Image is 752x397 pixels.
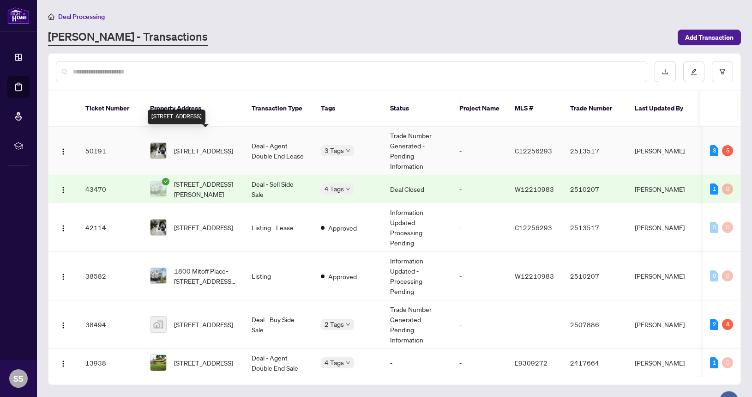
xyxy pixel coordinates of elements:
[627,175,697,203] td: [PERSON_NAME]
[515,147,552,155] span: C12256293
[346,148,350,153] span: down
[78,175,143,203] td: 43470
[515,185,554,193] span: W12210983
[683,61,704,82] button: edit
[507,91,563,127] th: MLS #
[452,91,507,127] th: Project Name
[174,222,233,232] span: [STREET_ADDRESS]
[563,127,627,175] td: 2513517
[627,349,697,377] td: [PERSON_NAME]
[715,365,743,392] button: Open asap
[452,349,507,377] td: -
[56,269,71,283] button: Logo
[627,91,697,127] th: Last Updated By
[383,300,452,349] td: Trade Number Generated - Pending Information
[174,266,237,286] span: 1800 Mitoff Place-[STREET_ADDRESS][PERSON_NAME]
[710,270,718,281] div: 0
[383,91,452,127] th: Status
[627,203,697,252] td: [PERSON_NAME]
[150,181,166,197] img: thumbnail-img
[150,268,166,284] img: thumbnail-img
[722,357,733,368] div: 0
[515,223,552,232] span: C12256293
[244,91,313,127] th: Transaction Type
[710,145,718,156] div: 3
[328,223,357,233] span: Approved
[722,145,733,156] div: 5
[325,183,344,194] span: 4 Tags
[346,187,350,191] span: down
[627,127,697,175] td: [PERSON_NAME]
[452,203,507,252] td: -
[58,12,105,21] span: Deal Processing
[563,252,627,300] td: 2510207
[60,186,67,194] img: Logo
[78,252,143,300] td: 38582
[710,357,718,368] div: 1
[685,30,734,45] span: Add Transaction
[325,319,344,330] span: 2 Tags
[710,222,718,233] div: 0
[691,68,697,75] span: edit
[563,300,627,349] td: 2507886
[722,222,733,233] div: 0
[244,203,313,252] td: Listing - Lease
[244,175,313,203] td: Deal - Sell Side Sale
[150,143,166,159] img: thumbnail-img
[563,203,627,252] td: 2513517
[56,143,71,158] button: Logo
[722,319,733,330] div: 8
[452,300,507,349] td: -
[150,355,166,371] img: thumbnail-img
[712,61,733,82] button: filter
[662,68,668,75] span: download
[244,252,313,300] td: Listing
[162,178,169,185] span: check-circle
[452,175,507,203] td: -
[60,322,67,329] img: Logo
[48,13,54,20] span: home
[244,349,313,377] td: Deal - Agent Double End Sale
[313,91,383,127] th: Tags
[78,300,143,349] td: 38494
[655,61,676,82] button: download
[346,322,350,327] span: down
[174,358,233,368] span: [STREET_ADDRESS]
[383,203,452,252] td: Information Updated - Processing Pending
[515,272,554,280] span: W12210983
[452,252,507,300] td: -
[148,110,205,124] div: [STREET_ADDRESS]
[383,175,452,203] td: Deal Closed
[7,7,30,24] img: logo
[710,183,718,195] div: 1
[563,91,627,127] th: Trade Number
[150,317,166,332] img: thumbnail-img
[627,252,697,300] td: [PERSON_NAME]
[174,146,233,156] span: [STREET_ADDRESS]
[48,29,208,46] a: [PERSON_NAME] - Transactions
[383,349,452,377] td: -
[710,319,718,330] div: 2
[328,271,357,281] span: Approved
[627,300,697,349] td: [PERSON_NAME]
[56,317,71,332] button: Logo
[244,127,313,175] td: Deal - Agent Double End Lease
[60,148,67,155] img: Logo
[678,30,741,45] button: Add Transaction
[174,179,237,199] span: [STREET_ADDRESS][PERSON_NAME]
[150,220,166,235] img: thumbnail-img
[60,360,67,367] img: Logo
[60,225,67,232] img: Logo
[78,203,143,252] td: 42114
[325,145,344,156] span: 3 Tags
[56,355,71,370] button: Logo
[563,175,627,203] td: 2510207
[244,300,313,349] td: Deal - Buy Side Sale
[174,319,233,330] span: [STREET_ADDRESS]
[383,252,452,300] td: Information Updated - Processing Pending
[78,91,143,127] th: Ticket Number
[56,182,71,196] button: Logo
[78,349,143,377] td: 13938
[143,91,244,127] th: Property Address
[515,359,547,367] span: E9309272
